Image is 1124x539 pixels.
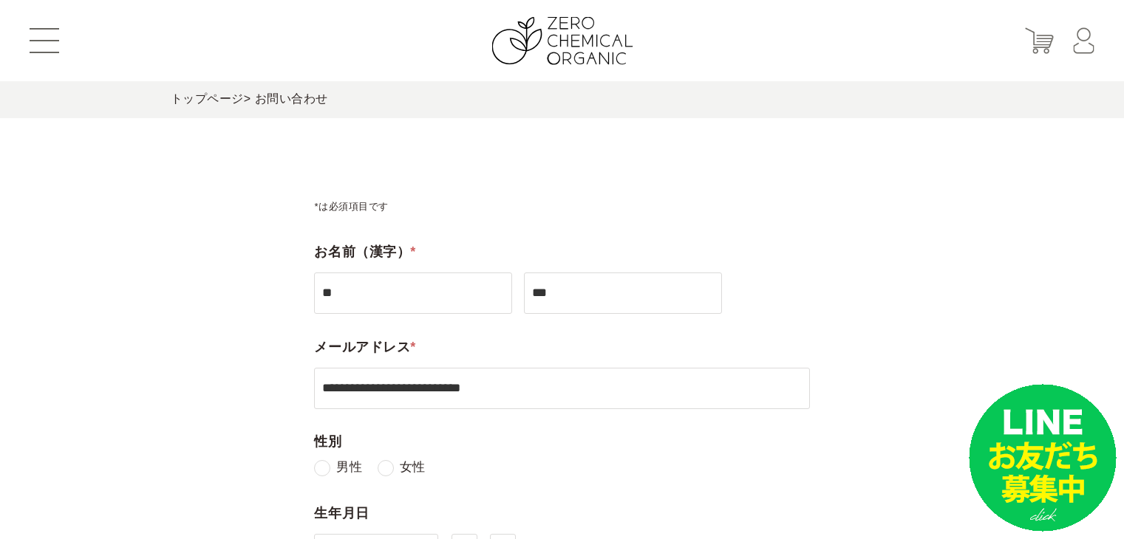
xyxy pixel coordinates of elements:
img: ZERO CHEMICAL ORGANIC [491,17,633,65]
dt: メールアドレス [314,314,809,360]
dt: お名前（漢字） [314,219,809,265]
div: > お問い合わせ [171,81,954,118]
a: トップページ [171,92,244,105]
label: 女性 [378,460,426,476]
dt: 生年月日 [314,480,809,526]
dt: 性別 [314,409,809,456]
span: *は必須項目です [314,201,388,212]
label: 男性 [314,460,362,476]
img: マイページ [1073,28,1094,54]
img: カート [1025,28,1054,54]
img: small_line.png [969,384,1117,532]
